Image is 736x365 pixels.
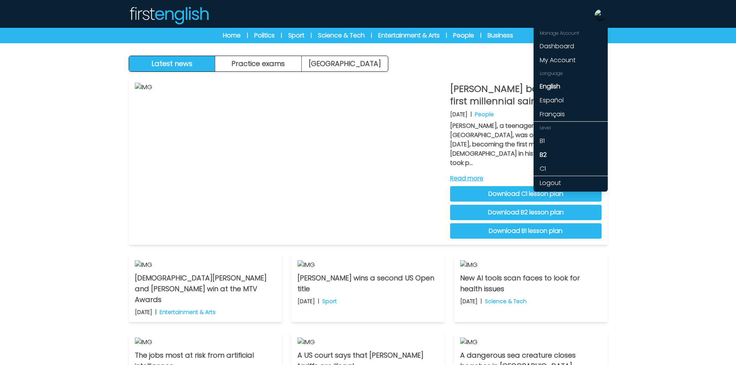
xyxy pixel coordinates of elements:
a: Dashboard [534,39,608,53]
a: IMG New AI tools scan faces to look for health issues [DATE] | Science & Tech [454,254,607,322]
a: C1 [534,162,608,176]
img: Neil Storey [595,9,607,22]
img: IMG [297,338,439,347]
a: IMG [PERSON_NAME] wins a second US Open title [DATE] | Sport [291,254,445,322]
p: People [475,110,494,118]
p: [DATE] [297,297,315,305]
a: Sport [288,31,304,40]
img: IMG [135,260,276,270]
div: Language [534,67,608,80]
span: | [446,32,447,39]
a: Entertainment & Arts [378,31,440,40]
span: | [480,32,481,39]
div: Manage Account [534,27,608,39]
p: [DATE] [460,297,478,305]
p: Science & Tech [485,297,527,305]
p: New AI tools scan faces to look for health issues [460,273,601,294]
b: | [471,110,472,118]
a: Politics [254,31,275,40]
p: [PERSON_NAME], a teenager from [GEOGRAPHIC_DATA], was officially canonised on [DATE], becoming th... [450,121,602,168]
b: | [155,308,156,316]
p: Entertainment & Arts [160,308,216,316]
a: My Account [534,53,608,67]
a: Home [223,31,241,40]
a: Logout [534,176,608,190]
img: IMG [135,83,444,239]
a: Science & Tech [318,31,365,40]
div: Level [534,122,608,134]
a: Business [488,31,513,40]
a: Español [534,93,608,107]
a: Download C1 lesson plan [450,186,602,202]
p: [PERSON_NAME] becomes the first millennial saint [450,83,602,107]
span: | [311,32,312,39]
a: People [453,31,474,40]
img: IMG [460,338,601,347]
b: | [318,297,319,305]
p: [DATE] [135,308,152,316]
a: B2 [534,148,608,162]
img: IMG [460,260,601,270]
span: | [371,32,372,39]
button: Practice exams [215,56,302,71]
span: | [247,32,248,39]
a: Français [534,107,608,121]
a: Read more [450,174,602,183]
a: English [534,80,608,93]
a: IMG [DEMOGRAPHIC_DATA][PERSON_NAME] and [PERSON_NAME] win at the MTV Awards [DATE] | Entertainmen... [129,254,282,322]
p: Sport [322,297,337,305]
p: [DEMOGRAPHIC_DATA][PERSON_NAME] and [PERSON_NAME] win at the MTV Awards [135,273,276,305]
img: IMG [135,338,276,347]
p: [DATE] [450,110,467,118]
b: | [481,297,482,305]
a: Download B1 lesson plan [450,223,602,239]
a: [GEOGRAPHIC_DATA] [302,56,388,71]
img: Logo [129,6,209,25]
img: IMG [297,260,439,270]
span: | [281,32,282,39]
a: Download B2 lesson plan [450,205,602,220]
p: [PERSON_NAME] wins a second US Open title [297,273,439,294]
a: B1 [534,134,608,148]
button: Latest news [129,56,216,71]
